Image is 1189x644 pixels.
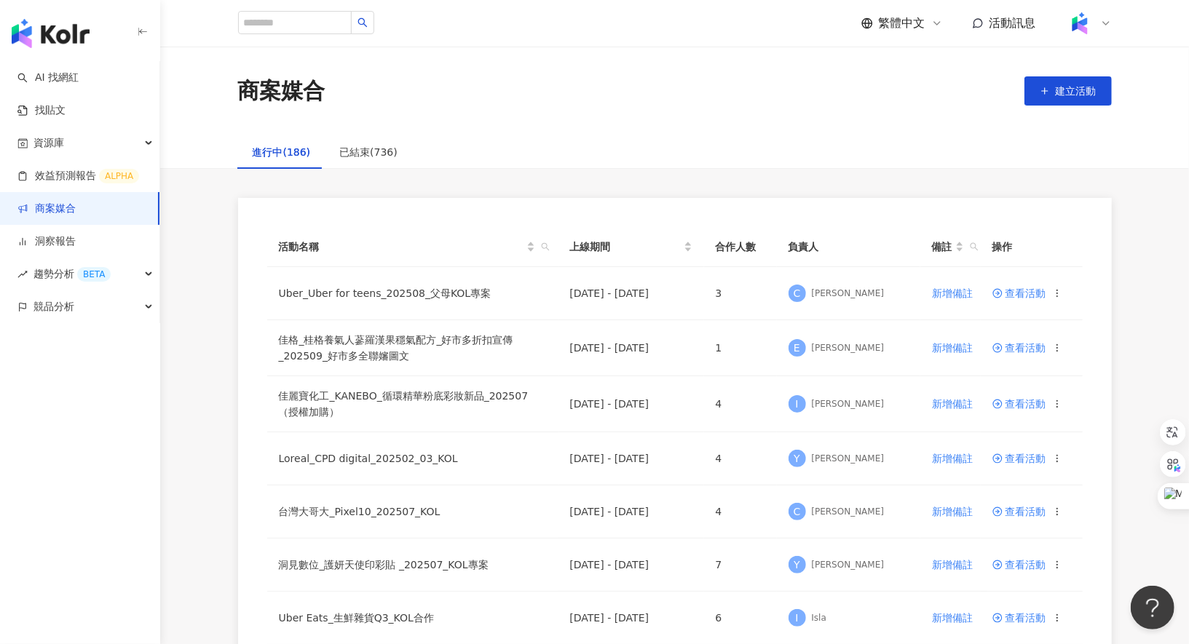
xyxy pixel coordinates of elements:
[238,76,325,106] div: 商案媒合
[812,506,885,518] div: [PERSON_NAME]
[1131,586,1174,629] iframe: Help Scout Beacon - Open
[933,612,973,624] span: 新增備註
[989,16,1036,30] span: 活動訊息
[992,560,1046,570] a: 查看活動
[267,538,558,592] td: 洞⾒數位_護妍天使印彩貼 _202507_KOL專案
[358,17,368,28] span: search
[17,103,66,118] a: 找貼文
[992,288,1046,298] a: 查看活動
[933,506,973,517] span: 新增備註
[932,497,974,526] button: 新增備註
[12,19,90,48] img: logo
[794,557,800,573] span: Y
[267,432,558,485] td: Loreal_CPD digital_202502_03_KOL
[812,612,826,624] div: Isla
[558,538,704,592] td: [DATE] - [DATE]
[794,285,801,301] span: C
[992,453,1046,464] a: 查看活動
[558,227,704,267] th: 上線期間
[704,432,777,485] td: 4
[267,320,558,376] td: 佳格_桂格養氣人蔘羅漢果穩氣配方_好市多折扣宣傳_202509_好市多全聯嬸圖文
[795,396,798,412] span: I
[704,538,777,592] td: 7
[33,290,74,323] span: 競品分析
[795,610,798,626] span: I
[704,376,777,432] td: 4
[932,389,974,418] button: 新增備註
[33,258,111,290] span: 趨勢分析
[992,506,1046,517] a: 查看活動
[17,269,28,279] span: rise
[17,169,139,183] a: 效益預測報告ALPHA
[77,267,111,282] div: BETA
[558,376,704,432] td: [DATE] - [DATE]
[812,398,885,410] div: [PERSON_NAME]
[970,242,979,251] span: search
[932,603,974,632] button: 新增備註
[1056,85,1097,97] span: 建立活動
[932,333,974,362] button: 新增備註
[981,227,1083,267] th: 操作
[253,144,311,160] div: 進行中(186)
[812,453,885,465] div: [PERSON_NAME]
[17,234,76,249] a: 洞察報告
[933,287,973,299] span: 新增備註
[267,267,558,320] td: Uber_Uber for teens_202508_父母KOL專案
[794,340,800,356] span: E
[558,485,704,538] td: [DATE] - [DATE]
[558,267,704,320] td: [DATE] - [DATE]
[17,202,76,216] a: 商案媒合
[933,398,973,410] span: 新增備註
[932,444,974,473] button: 新增備註
[17,71,79,85] a: searchAI 找網紅
[777,227,920,267] th: 負責人
[794,504,801,520] span: C
[704,267,777,320] td: 3
[558,320,704,376] td: [DATE] - [DATE]
[932,279,974,308] button: 新增備註
[1066,9,1094,37] img: Kolr%20app%20icon%20%281%29.png
[920,227,987,267] th: 備註
[1024,76,1112,106] button: 建立活動
[704,485,777,538] td: 4
[812,287,885,300] div: [PERSON_NAME]
[932,550,974,579] button: 新增備註
[33,127,64,159] span: 資源庫
[267,485,558,538] td: 台灣大哥大_Pixel10_202507_KOL
[967,236,981,258] span: search
[933,342,973,354] span: 新增備註
[812,342,885,354] div: [PERSON_NAME]
[932,239,952,255] span: 備註
[339,144,398,160] div: 已結束(736)
[558,432,704,485] td: [DATE] - [DATE]
[570,239,681,255] span: 上線期間
[704,320,777,376] td: 1
[538,236,553,258] span: search
[992,613,1046,623] a: 查看活動
[267,376,558,432] td: 佳麗寶化工_KANEBO_循環精華粉底彩妝新品_202507（授權加購）
[933,559,973,571] span: 新增備註
[267,227,558,267] th: 活動名稱
[992,343,1046,353] a: 查看活動
[879,15,925,31] span: 繁體中文
[812,559,885,571] div: [PERSON_NAME]
[794,450,800,466] span: Y
[704,227,777,267] th: 合作人數
[992,399,1046,409] a: 查看活動
[541,242,550,251] span: search
[933,453,973,464] span: 新增備註
[279,239,524,255] span: 活動名稱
